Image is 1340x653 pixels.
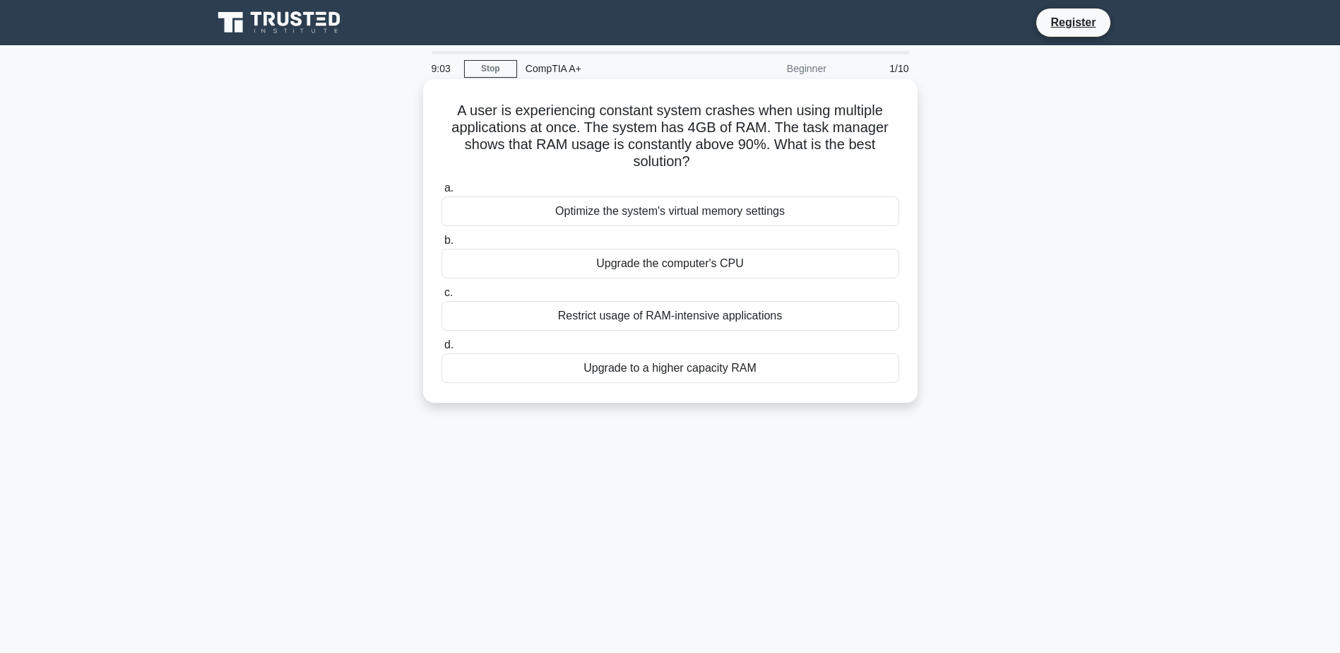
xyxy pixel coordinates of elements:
[444,339,453,351] span: d.
[444,234,453,246] span: b.
[444,182,453,194] span: a.
[423,54,464,83] div: 9:03
[441,353,899,383] div: Upgrade to a higher capacity RAM
[441,301,899,331] div: Restrict usage of RAM-intensive applications
[444,286,453,298] span: c.
[1042,13,1104,31] a: Register
[441,196,899,226] div: Optimize the system's virtual memory settings
[835,54,918,83] div: 1/10
[440,102,901,171] h5: A user is experiencing constant system crashes when using multiple applications at once. The syst...
[517,54,711,83] div: CompTIA A+
[464,60,517,78] a: Stop
[711,54,835,83] div: Beginner
[441,249,899,278] div: Upgrade the computer's CPU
